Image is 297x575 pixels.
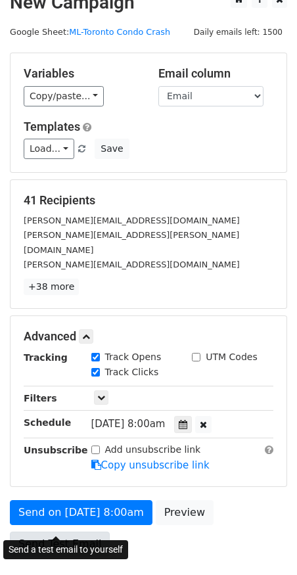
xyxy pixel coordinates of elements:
h5: 41 Recipients [24,193,273,208]
h5: Email column [158,66,273,81]
small: [PERSON_NAME][EMAIL_ADDRESS][DOMAIN_NAME] [24,216,240,225]
label: Add unsubscribe link [105,443,201,457]
small: Google Sheet: [10,27,170,37]
a: Daily emails left: 1500 [189,27,287,37]
button: Save [95,139,129,159]
span: Daily emails left: 1500 [189,25,287,39]
div: Send a test email to yourself [3,540,128,559]
label: UTM Codes [206,350,257,364]
h5: Advanced [24,329,273,344]
a: Templates [24,120,80,133]
label: Track Clicks [105,365,159,379]
span: [DATE] 8:00am [91,418,166,430]
a: +38 more [24,279,79,295]
a: Send on [DATE] 8:00am [10,500,152,525]
strong: Unsubscribe [24,445,88,455]
label: Track Opens [105,350,162,364]
iframe: Chat Widget [231,512,297,575]
a: Preview [156,500,214,525]
small: [PERSON_NAME][EMAIL_ADDRESS][PERSON_NAME][DOMAIN_NAME] [24,230,239,255]
a: Copy/paste... [24,86,104,106]
strong: Filters [24,393,57,403]
strong: Tracking [24,352,68,363]
a: Send Test Email [10,532,110,557]
h5: Variables [24,66,139,81]
strong: Schedule [24,417,71,428]
a: ML-Toronto Condo Crash [69,27,170,37]
a: Copy unsubscribe link [91,459,210,471]
small: [PERSON_NAME][EMAIL_ADDRESS][DOMAIN_NAME] [24,260,240,269]
a: Load... [24,139,74,159]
